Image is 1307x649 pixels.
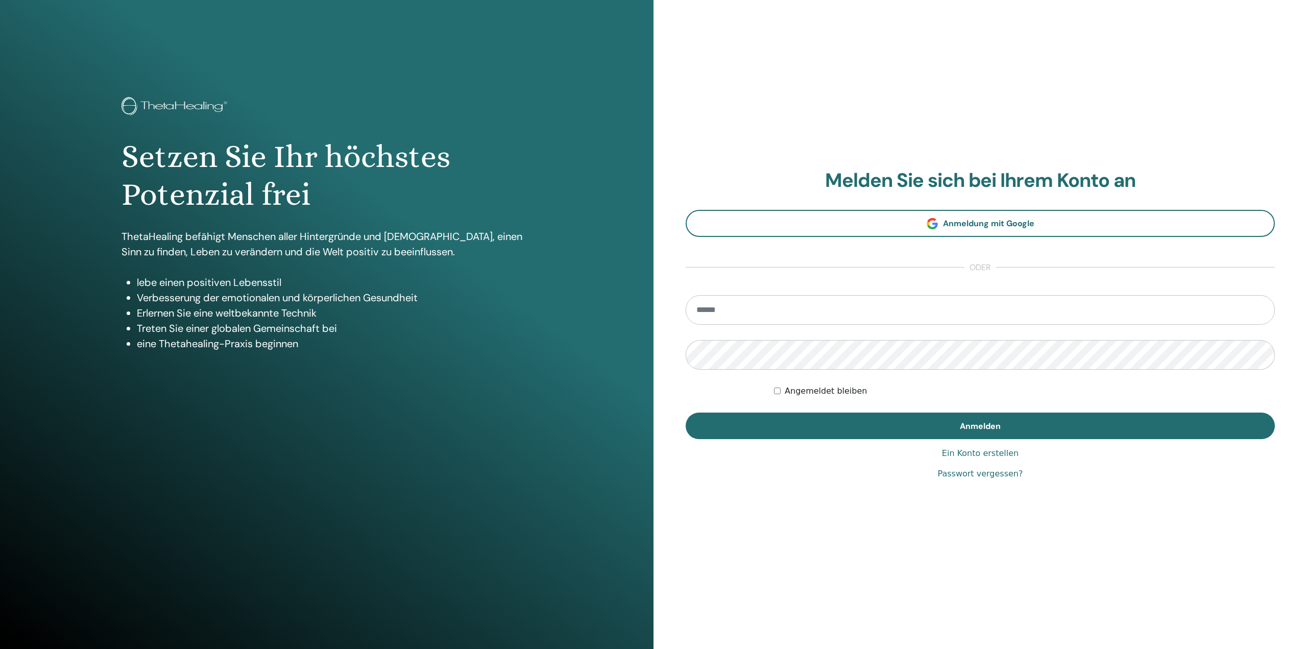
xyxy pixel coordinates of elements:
[122,138,531,214] h1: Setzen Sie Ihr höchstes Potenzial frei
[137,275,531,290] li: lebe einen positiven Lebensstil
[137,321,531,336] li: Treten Sie einer globalen Gemeinschaft bei
[960,421,1001,431] span: Anmelden
[942,447,1019,460] a: Ein Konto erstellen
[686,169,1275,193] h2: Melden Sie sich bei Ihrem Konto an
[137,336,531,351] li: eine Thetahealing-Praxis beginnen
[943,218,1034,229] span: Anmeldung mit Google
[122,229,531,259] p: ThetaHealing befähigt Menschen aller Hintergründe und [DEMOGRAPHIC_DATA], einen Sinn zu finden, L...
[964,261,996,274] span: oder
[137,290,531,305] li: Verbesserung der emotionalen und körperlichen Gesundheit
[774,385,1275,397] div: Keep me authenticated indefinitely or until I manually logout
[938,468,1023,480] a: Passwort vergessen?
[686,210,1275,237] a: Anmeldung mit Google
[137,305,531,321] li: Erlernen Sie eine weltbekannte Technik
[686,413,1275,439] button: Anmelden
[785,385,867,397] label: Angemeldet bleiben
